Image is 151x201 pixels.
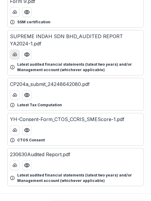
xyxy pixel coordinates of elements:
p: Latest Tax Computation [17,102,62,108]
p: 230630Audited Report.pdf [10,151,70,158]
p: YH-Consent-Form_CTOS_CCRIS_SMEScore-1.pdf [10,116,124,123]
button: Preview CP204a_submit_24248642080.pdf [22,90,32,100]
button: Preview 230630Audited Report.pdf [22,160,32,170]
p: SSM certification [17,19,50,25]
button: download-button [10,160,20,170]
button: Preview SUPREME INDAH SDN BHD_AUDITED REPORT YA2024-1.pdf [22,50,32,59]
p: SUPREME INDAH SDN BHD_AUDITED REPORT YA2024-1.pdf [10,33,141,47]
button: download-button [10,50,20,59]
p: Latest audited financial statements (latest two years) and/or Management account (whichever appli... [17,173,141,183]
p: CP204a_submit_24248642080.pdf [10,81,90,88]
button: Preview YH-Consent-Form_CTOS_CCRIS_SMEScore-1.pdf [22,125,32,135]
button: download-button [10,7,20,17]
button: Preview Form 9.pdf [22,7,32,17]
p: CTOS Consent [17,137,45,143]
p: Latest audited financial statements (latest two years) and/or Management account (whichever appli... [17,62,141,73]
button: download-button [10,90,20,100]
button: download-button [10,125,20,135]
